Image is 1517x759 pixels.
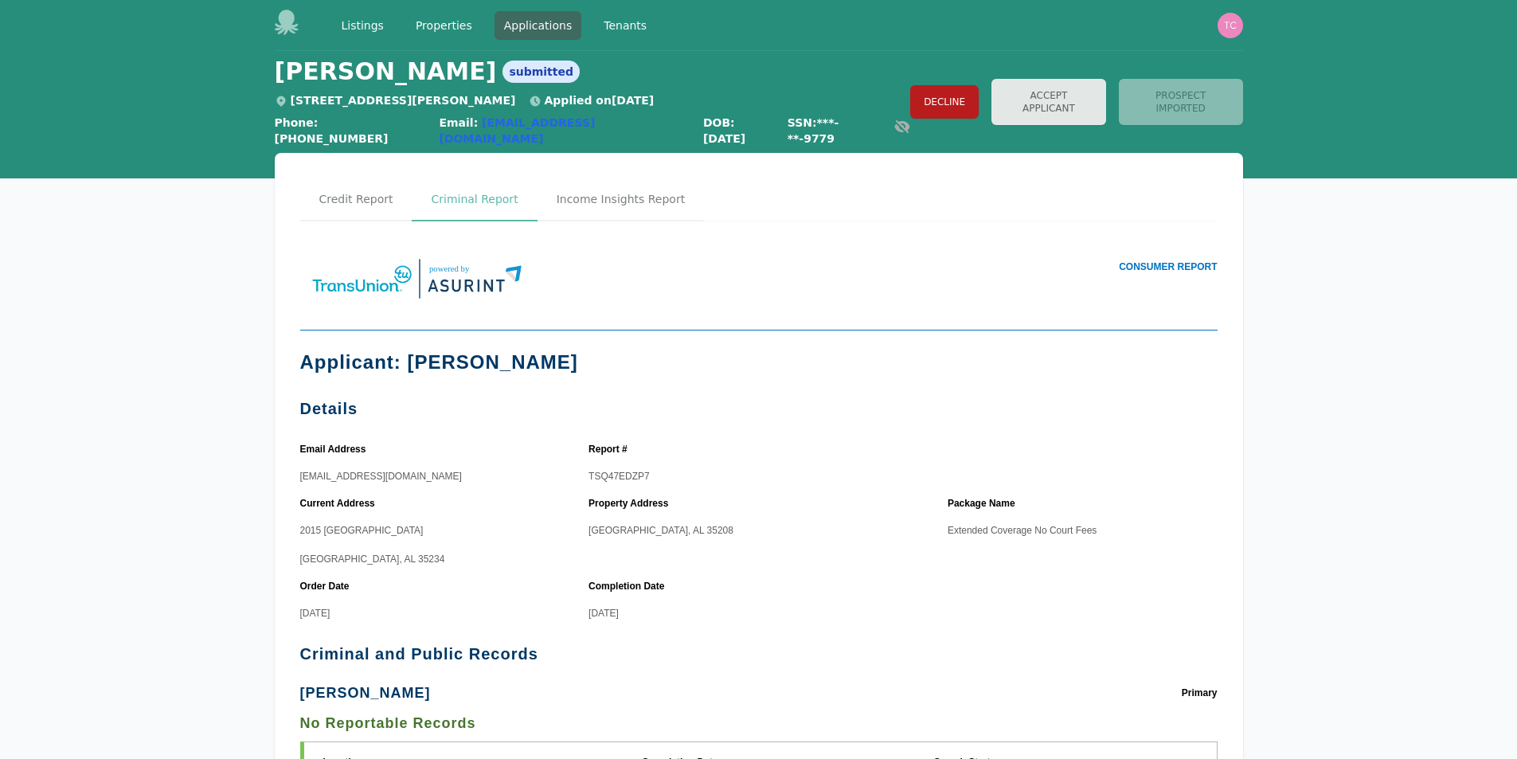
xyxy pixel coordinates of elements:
a: Properties [406,11,482,40]
strong: Package Name [948,496,1020,511]
div: DOB: [DATE] [703,115,775,147]
button: Accept Applicant [991,79,1106,125]
span: Primary [1182,681,1218,705]
span: [EMAIL_ADDRESS][DOMAIN_NAME] [300,471,462,482]
table: consumer report details [300,436,1218,620]
strong: Report # [588,442,632,456]
nav: Tabs [300,178,1218,221]
div: Phone: [PHONE_NUMBER] [275,115,427,147]
strong: Order Date [300,579,354,593]
a: Income Insights Report [538,178,705,221]
strong: Email Address [300,442,371,456]
span: [GEOGRAPHIC_DATA], AL 35208 [588,525,733,536]
h2: Details [300,401,1218,417]
a: Listings [332,11,393,40]
h3: [PERSON_NAME] [300,685,431,701]
h1: Applicant: [PERSON_NAME] [300,350,1218,375]
button: Decline [910,85,979,119]
span: Extended Coverage No Court Fees [948,525,1097,536]
a: [EMAIL_ADDRESS][DOMAIN_NAME] [439,116,595,145]
strong: Current Address [300,496,380,511]
span: Applied on [DATE] [529,94,655,107]
h2: Criminal and Public Records [300,646,1218,662]
span: TSQ47EDZP7 [588,471,650,482]
span: [STREET_ADDRESS][PERSON_NAME] [275,94,516,107]
div: Email: [439,115,690,147]
a: Applications [495,11,582,40]
h3: No Reportable Records [300,711,1218,735]
span: [DATE] [588,608,619,619]
span: submitted [502,61,580,83]
span: [PERSON_NAME] [275,57,497,86]
strong: Completion Date [588,579,669,593]
a: Criminal Report [412,178,537,221]
tspan: powered by [429,264,470,273]
a: Credit Report [300,178,412,221]
strong: Property Address [588,496,673,511]
span: 2015 [GEOGRAPHIC_DATA] [GEOGRAPHIC_DATA], AL 35234 [300,525,445,565]
p: CONSUMER REPORT [759,260,1218,274]
a: Tenants [594,11,656,40]
span: [DATE] [300,608,330,619]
